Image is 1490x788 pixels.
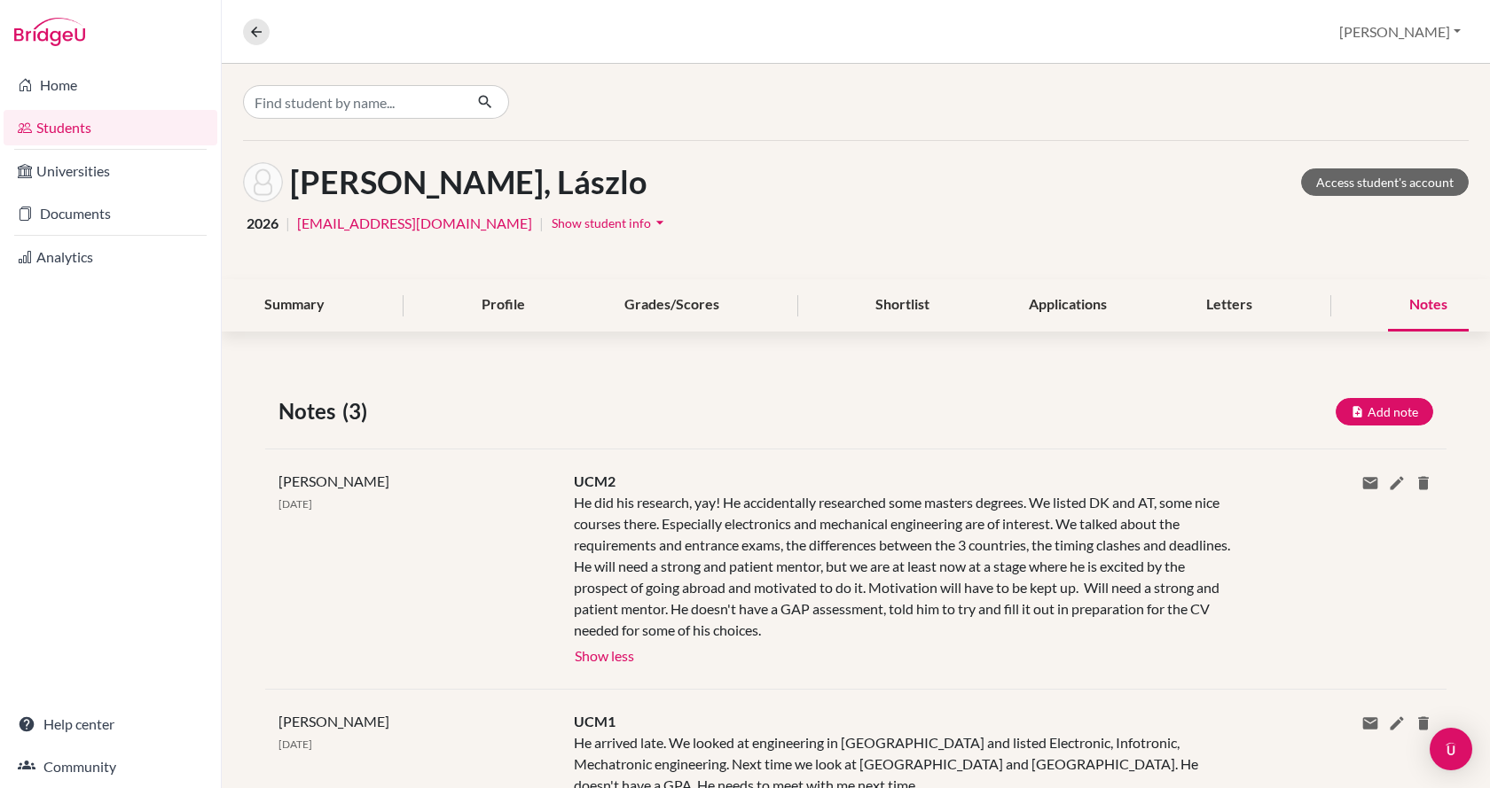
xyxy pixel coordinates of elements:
a: Access student's account [1301,168,1469,196]
a: Home [4,67,217,103]
span: Show student info [552,215,651,230]
span: | [286,213,290,234]
div: Summary [243,279,346,332]
span: UCM2 [574,472,616,489]
span: [DATE] [278,737,312,751]
div: Open Intercom Messenger [1430,728,1472,770]
div: Profile [460,279,546,332]
input: Find student by name... [243,85,463,119]
a: Community [4,749,217,784]
span: | [539,213,544,234]
a: Students [4,110,217,145]
a: Help center [4,706,217,742]
span: UCM1 [574,713,616,729]
div: Applications [1008,279,1128,332]
h1: [PERSON_NAME], Lászlo [290,163,647,201]
div: Notes [1388,279,1469,332]
div: He did his research, yay! He accidentally researched some masters degrees. We listed DK and AT, s... [574,492,1236,641]
button: Show student infoarrow_drop_down [551,209,670,237]
a: Analytics [4,239,217,275]
img: Bridge-U [14,18,85,46]
button: [PERSON_NAME] [1331,15,1469,49]
div: Grades/Scores [603,279,741,332]
span: 2026 [247,213,278,234]
span: [PERSON_NAME] [278,472,389,489]
span: [PERSON_NAME] [278,713,389,729]
span: (3) [342,395,374,427]
span: [DATE] [278,497,312,511]
div: Letters [1185,279,1274,332]
i: arrow_drop_down [651,214,669,231]
img: Lászlo Vince's avatar [243,162,283,202]
div: Shortlist [854,279,951,332]
span: Notes [278,395,342,427]
a: Documents [4,196,217,231]
button: Add note [1336,398,1433,425]
a: [EMAIL_ADDRESS][DOMAIN_NAME] [297,213,532,234]
button: Show less [574,641,635,667]
a: Universities [4,153,217,189]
